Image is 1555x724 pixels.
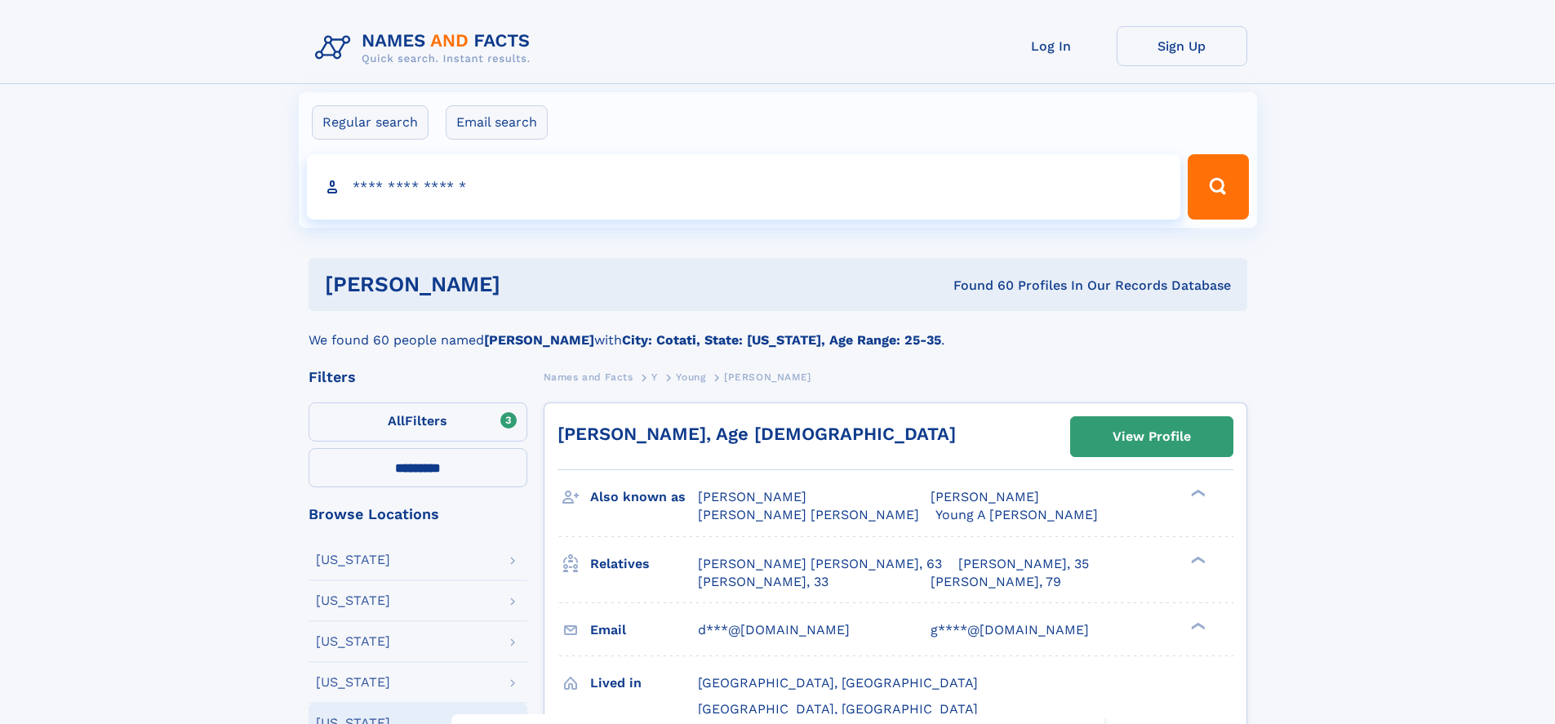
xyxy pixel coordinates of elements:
[316,594,390,607] div: [US_STATE]
[1071,417,1233,456] a: View Profile
[1187,488,1206,499] div: ❯
[931,573,1061,591] a: [PERSON_NAME], 79
[698,489,806,504] span: [PERSON_NAME]
[676,366,705,387] a: Young
[1187,554,1206,565] div: ❯
[1188,154,1248,220] button: Search Button
[307,154,1181,220] input: search input
[316,676,390,689] div: [US_STATE]
[698,573,829,591] a: [PERSON_NAME], 33
[325,274,727,295] h1: [PERSON_NAME]
[590,669,698,697] h3: Lived in
[698,622,850,637] span: d***@[DOMAIN_NAME]
[590,483,698,511] h3: Also known as
[698,555,942,573] a: [PERSON_NAME] [PERSON_NAME], 63
[558,424,956,444] a: [PERSON_NAME], Age [DEMOGRAPHIC_DATA]
[309,370,527,384] div: Filters
[312,105,429,140] label: Regular search
[698,507,919,522] span: [PERSON_NAME] [PERSON_NAME]
[651,371,658,383] span: Y
[935,507,1098,522] span: Young A [PERSON_NAME]
[309,507,527,522] div: Browse Locations
[676,371,705,383] span: Young
[724,371,811,383] span: [PERSON_NAME]
[544,366,633,387] a: Names and Facts
[986,26,1117,66] a: Log In
[484,332,594,348] b: [PERSON_NAME]
[590,550,698,578] h3: Relatives
[1187,620,1206,631] div: ❯
[388,413,405,429] span: All
[309,26,544,70] img: Logo Names and Facts
[590,616,698,644] h3: Email
[698,701,978,717] span: [GEOGRAPHIC_DATA], [GEOGRAPHIC_DATA]
[446,105,548,140] label: Email search
[309,311,1247,350] div: We found 60 people named with .
[726,277,1231,295] div: Found 60 Profiles In Our Records Database
[1113,418,1191,455] div: View Profile
[316,635,390,648] div: [US_STATE]
[622,332,941,348] b: City: Cotati, State: [US_STATE], Age Range: 25-35
[651,366,658,387] a: Y
[316,553,390,566] div: [US_STATE]
[1117,26,1247,66] a: Sign Up
[309,402,527,442] label: Filters
[931,489,1039,504] span: [PERSON_NAME]
[698,675,978,691] span: [GEOGRAPHIC_DATA], [GEOGRAPHIC_DATA]
[958,555,1089,573] a: [PERSON_NAME], 35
